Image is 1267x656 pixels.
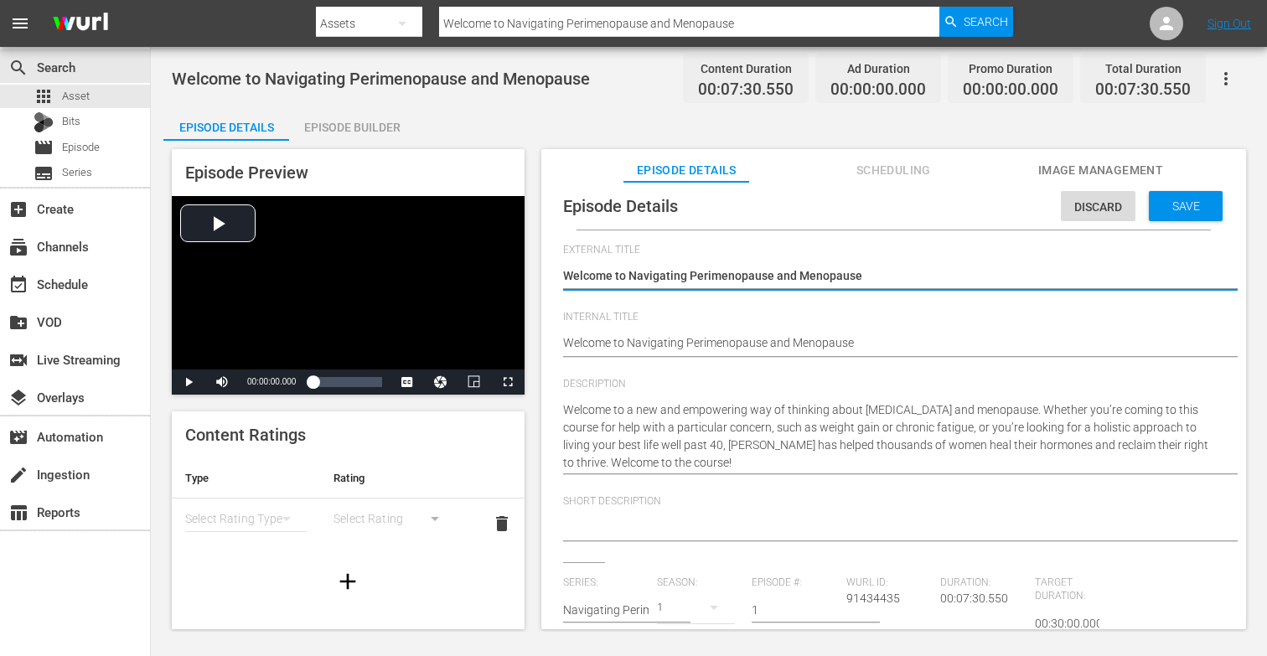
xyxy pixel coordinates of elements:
[1095,57,1191,80] div: Total Duration
[8,465,28,485] span: Ingestion
[963,80,1058,100] span: 00:00:00.000
[1061,200,1135,214] span: Discard
[62,139,100,156] span: Episode
[458,369,491,395] button: Picture-in-Picture
[8,503,28,523] span: Reports
[964,7,1008,37] span: Search
[563,495,1216,509] span: Short Description
[939,7,1013,37] button: Search
[8,199,28,220] span: Create
[313,377,381,387] div: Progress Bar
[1149,191,1223,221] button: Save
[320,458,468,498] th: Rating
[963,57,1058,80] div: Promo Duration
[563,267,1216,287] textarea: Welcome to Navigating Perimenopause and Menopause
[172,458,525,550] table: simple table
[34,137,54,158] span: Episode
[62,164,92,181] span: Series
[34,163,54,183] span: Series
[563,244,1216,257] span: External Title
[1095,80,1191,100] span: 00:07:30.550
[563,401,1216,472] textarea: Welcome to a new and empowering way of thinking about [MEDICAL_DATA] and menopause. Whether you’r...
[185,163,308,183] span: Episode Preview
[185,425,306,445] span: Content Ratings
[830,57,926,80] div: Ad Duration
[8,350,28,370] span: Live Streaming
[185,627,239,647] span: Genres
[205,369,239,395] button: Mute
[163,107,289,147] div: Episode Details
[563,311,1216,324] span: Internal Title
[830,160,956,181] span: Scheduling
[752,576,838,590] span: Episode #:
[657,576,743,590] span: Season:
[563,334,1216,354] textarea: Welcome to Navigating Perimenopause and Menopause
[940,591,1008,605] span: 00:07:30.550
[1159,199,1213,213] span: Save
[657,584,735,631] div: 1
[247,377,296,386] span: 00:00:00.000
[172,196,525,395] div: Video Player
[846,576,933,590] span: Wurl ID:
[1035,576,1121,603] span: Target Duration:
[8,58,28,78] span: Search
[62,113,80,130] span: Bits
[492,514,512,534] span: delete
[623,160,749,181] span: Episode Details
[8,427,28,447] span: Automation
[491,369,525,395] button: Fullscreen
[34,86,54,106] span: Asset
[1037,160,1163,181] span: Image Management
[424,369,458,395] button: Jump To Time
[390,369,424,395] button: Captions
[172,458,320,498] th: Type
[289,107,415,147] div: Episode Builder
[1061,191,1135,221] button: Discard
[698,57,794,80] div: Content Duration
[289,107,415,141] button: Episode Builder
[1208,17,1251,30] a: Sign Out
[34,112,54,132] div: Bits
[163,107,289,141] button: Episode Details
[8,275,28,295] span: Schedule
[563,378,1216,391] span: Description
[172,69,590,89] span: Welcome to Navigating Perimenopause and Menopause
[8,237,28,257] span: Channels
[40,4,121,44] img: ans4CAIJ8jUAAAAAAAAAAAAAAAAAAAAAAAAgQb4GAAAAAAAAAAAAAAAAAAAAAAAAJMjXAAAAAAAAAAAAAAAAAAAAAAAAgAT5G...
[62,88,90,105] span: Asset
[563,576,649,590] span: Series:
[172,369,205,395] button: Play
[830,80,926,100] span: 00:00:00.000
[698,80,794,100] span: 00:07:30.550
[8,313,28,333] span: VOD
[563,196,678,216] span: Episode Details
[8,388,28,408] span: Overlays
[482,504,522,544] button: delete
[846,591,900,605] span: 91434435
[10,13,30,34] span: menu
[940,576,1027,590] span: Duration:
